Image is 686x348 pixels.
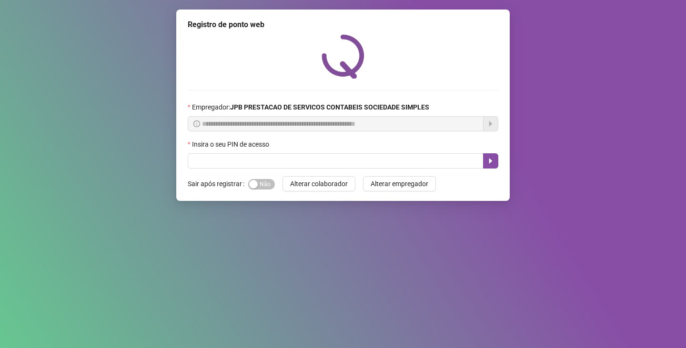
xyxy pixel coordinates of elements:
strong: JPB PRESTACAO DE SERVICOS CONTABEIS SOCIEDADE SIMPLES [230,103,429,111]
span: Empregador : [192,102,429,112]
img: QRPoint [322,34,364,79]
button: Alterar empregador [363,176,436,191]
span: Alterar empregador [371,179,428,189]
label: Sair após registrar [188,176,248,191]
label: Insira o seu PIN de acesso [188,139,275,149]
span: caret-right [487,157,494,165]
span: info-circle [193,120,200,127]
span: Alterar colaborador [290,179,348,189]
div: Registro de ponto web [188,19,498,30]
button: Alterar colaborador [282,176,355,191]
